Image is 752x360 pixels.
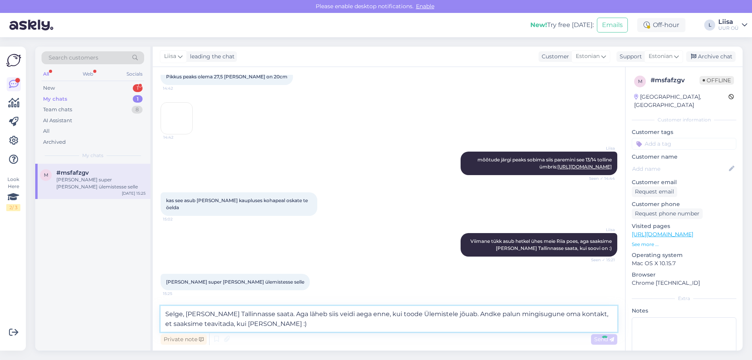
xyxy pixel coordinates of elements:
div: Team chats [43,106,72,114]
p: See more ... [632,241,736,248]
span: Estonian [576,52,600,61]
span: 14:42 [163,134,193,140]
p: Chrome [TECHNICAL_ID] [632,279,736,287]
span: #msfafzgv [56,169,89,176]
button: Emails [597,18,628,33]
span: 14:42 [163,85,192,91]
div: New [43,84,55,92]
div: 1 [133,84,143,92]
span: m [638,78,642,84]
span: Seen ✓ 15:21 [586,257,615,263]
span: Seen ✓ 14:44 [586,175,615,181]
a: [URL][DOMAIN_NAME] [557,164,612,170]
input: Add name [632,165,727,173]
div: L [704,20,715,31]
p: Mac OS X 10.15.7 [632,259,736,268]
b: New! [530,21,547,29]
img: Askly Logo [6,53,21,68]
span: Viimane tükk asub hetkel ühes meie Riia poes, aga saaksime [PERSON_NAME] Tallinnasse saata, kui s... [470,238,613,251]
span: Enable [414,3,437,10]
span: Liisa [164,52,176,61]
div: Support [616,52,642,61]
span: kas see asub [PERSON_NAME] kaupluses kohapeal oskate te öelda [166,197,309,210]
div: Request phone number [632,208,703,219]
span: Pikkus peaks olema 27,5 [PERSON_NAME] on 20cm [166,74,287,80]
div: All [43,127,50,135]
div: Web [81,69,95,79]
p: Customer name [632,153,736,161]
div: Off-hour [637,18,685,32]
span: m [44,172,48,178]
span: 15:25 [163,291,192,297]
p: Operating system [632,251,736,259]
div: Liisa [718,19,739,25]
div: [DATE] 15:25 [122,190,146,196]
img: Attachment [161,103,192,134]
span: Liisa [586,227,615,233]
div: All [42,69,51,79]
span: My chats [82,152,103,159]
div: AI Assistant [43,117,72,125]
div: [PERSON_NAME] super [PERSON_NAME] ülemistesse selle [56,176,146,190]
div: Socials [125,69,144,79]
input: Add a tag [632,138,736,150]
div: leading the chat [187,52,235,61]
div: Customer information [632,116,736,123]
a: [URL][DOMAIN_NAME] [632,231,693,238]
div: [GEOGRAPHIC_DATA], [GEOGRAPHIC_DATA] [634,93,728,109]
span: [PERSON_NAME] super [PERSON_NAME] ülemistesse selle [166,279,304,285]
span: Estonian [649,52,672,61]
div: 2 / 3 [6,204,20,211]
span: Search customers [49,54,98,62]
p: Customer email [632,178,736,186]
div: 1 [133,95,143,103]
div: Extra [632,295,736,302]
div: Try free [DATE]: [530,20,594,30]
div: Request email [632,186,677,197]
div: Archived [43,138,66,146]
p: Visited pages [632,222,736,230]
div: Archive chat [686,51,736,62]
p: Customer tags [632,128,736,136]
div: # msfafzgv [651,76,700,85]
p: Customer phone [632,200,736,208]
a: LiisaUUR OÜ [718,19,747,31]
span: mõõtude järgi peaks sobima siis paremini see 13/14 tolline ümbris: [477,157,613,170]
div: UUR OÜ [718,25,739,31]
p: Notes [632,307,736,315]
p: Browser [632,271,736,279]
div: Look Here [6,176,20,211]
div: Customer [539,52,569,61]
div: 8 [132,106,143,114]
span: Liisa [586,145,615,151]
div: My chats [43,95,67,103]
span: Offline [700,76,734,85]
span: 15:02 [163,216,192,222]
